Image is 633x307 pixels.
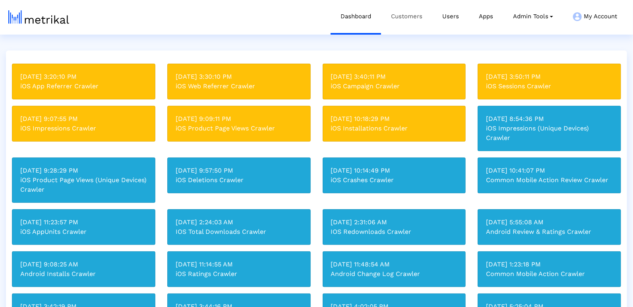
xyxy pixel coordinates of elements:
div: [DATE] 3:50:11 PM [486,72,613,82]
div: [DATE] 11:23:57 PM [20,218,147,227]
div: Common Mobile Action Review Crawler [486,175,613,185]
div: [DATE] 8:54:36 PM [486,114,613,124]
div: [DATE] 9:57:50 PM [176,166,302,175]
div: iOS Crashes Crawler [331,175,458,185]
div: iOS Product Page Views Crawler [176,124,302,133]
div: iOS Impressions Crawler [20,124,147,133]
div: [DATE] 10:41:07 PM [486,166,613,175]
div: [DATE] 11:48:54 AM [331,260,458,269]
div: iOS AppUnits Crawler [20,227,147,237]
div: [DATE] 11:14:55 AM [176,260,302,269]
div: [DATE] 9:09:11 PM [176,114,302,124]
div: Android Review & Ratings Crawler [486,227,613,237]
div: [DATE] 10:14:49 PM [331,166,458,175]
div: Common Mobile Action Crawler [486,269,613,279]
div: [DATE] 2:31:06 AM [331,218,458,227]
div: [DATE] 3:20:10 PM [20,72,147,82]
div: [DATE] 2:24:03 AM [176,218,302,227]
div: iOS Deletions Crawler [176,175,302,185]
img: my-account-menu-icon.png [573,12,582,21]
div: [DATE] 9:28:29 PM [20,166,147,175]
div: iOS Web Referrer Crawler [176,82,302,91]
div: IOS Redownloads Crawler [331,227,458,237]
div: [DATE] 3:40:11 PM [331,72,458,82]
div: iOS Ratings Crawler [176,269,302,279]
div: [DATE] 10:18:29 PM [331,114,458,124]
div: [DATE] 1:23:18 PM [486,260,613,269]
div: iOS Product Page Views (Unique Devices) Crawler [20,175,147,194]
div: [DATE] 9:07:55 PM [20,114,147,124]
div: IOS Total Downloads Crawler [176,227,302,237]
div: Android Change Log Crawler [331,269,458,279]
div: iOS Sessions Crawler [486,82,613,91]
div: [DATE] 3:30:10 PM [176,72,302,82]
div: iOS Campaign Crawler [331,82,458,91]
div: Android Installs Crawler [20,269,147,279]
div: iOS App Referrer Crawler [20,82,147,91]
img: metrical-logo-light.png [8,10,69,24]
div: iOS Installations Crawler [331,124,458,133]
div: [DATE] 5:55:08 AM [486,218,613,227]
div: iOS Impressions (Unique Devices) Crawler [486,124,613,143]
div: [DATE] 9:08:25 AM [20,260,147,269]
